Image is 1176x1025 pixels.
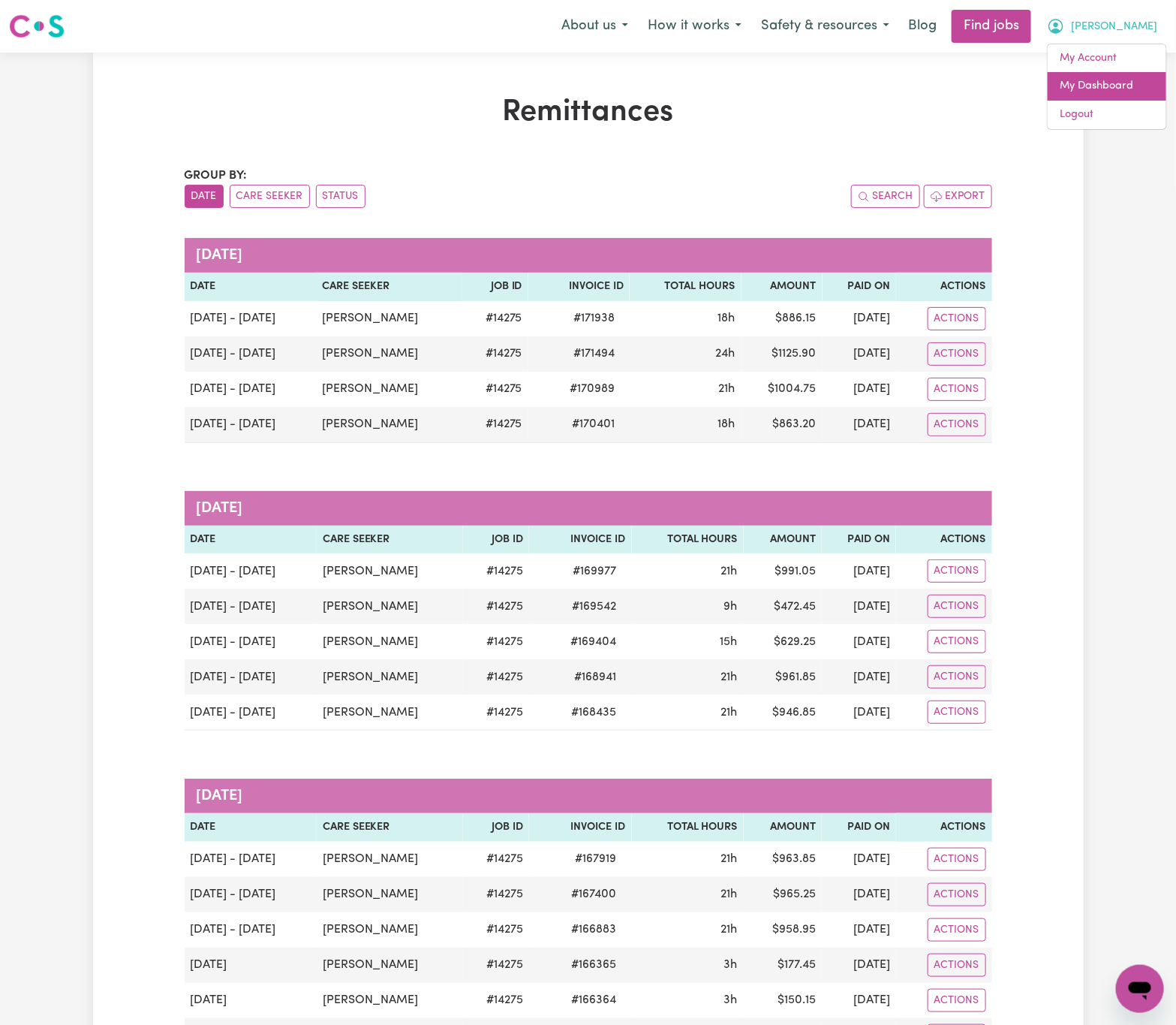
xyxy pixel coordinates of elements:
[744,813,822,842] th: Amount
[463,948,529,983] td: # 14275
[317,842,463,877] td: [PERSON_NAME]
[185,491,992,526] caption: [DATE]
[564,345,624,363] span: # 171494
[720,636,738,648] span: 15 hours
[462,301,528,336] td: # 14275
[185,983,317,1018] td: [DATE]
[230,185,310,208] button: sort invoices by care seeker
[822,948,896,983] td: [DATE]
[744,624,822,659] td: $ 629.25
[316,301,462,336] td: [PERSON_NAME]
[9,13,65,40] img: Careseekers logo
[822,983,896,1018] td: [DATE]
[928,954,986,977] button: Actions
[317,553,463,589] td: [PERSON_NAME]
[741,273,823,301] th: Amount
[185,273,317,301] th: Date
[185,95,992,131] h1: Remittances
[744,842,822,877] td: $ 963.85
[741,407,823,443] td: $ 863.20
[823,336,897,372] td: [DATE]
[851,185,920,208] button: Search
[822,912,896,948] td: [DATE]
[563,704,626,722] span: # 168435
[896,526,991,554] th: Actions
[566,668,626,686] span: # 168941
[185,336,317,372] td: [DATE] - [DATE]
[185,779,992,813] caption: [DATE]
[185,813,317,842] th: Date
[822,842,896,877] td: [DATE]
[185,553,317,589] td: [DATE] - [DATE]
[564,562,626,580] span: # 169977
[928,665,986,689] button: Actions
[185,238,992,273] caption: [DATE]
[463,813,529,842] th: Job ID
[741,372,823,407] td: $ 1004.75
[928,989,986,1012] button: Actions
[721,707,738,719] span: 21 hours
[316,336,462,372] td: [PERSON_NAME]
[317,526,463,554] th: Care Seeker
[928,342,986,366] button: Actions
[317,877,463,912] td: [PERSON_NAME]
[316,407,462,443] td: [PERSON_NAME]
[928,630,986,653] button: Actions
[463,983,529,1018] td: # 14275
[822,695,896,731] td: [DATE]
[563,921,626,939] span: # 166883
[316,185,365,208] button: sort invoices by paid status
[924,185,992,208] button: Export
[744,553,822,589] td: $ 991.05
[823,407,897,443] td: [DATE]
[744,983,822,1018] td: $ 150.15
[317,624,463,659] td: [PERSON_NAME]
[719,383,735,395] span: 21 hours
[185,301,317,336] td: [DATE] - [DATE]
[721,671,738,683] span: 21 hours
[463,842,529,877] td: # 14275
[317,912,463,948] td: [PERSON_NAME]
[463,553,529,589] td: # 14275
[751,11,899,42] button: Safety & resources
[823,301,897,336] td: [DATE]
[899,10,946,43] a: Blog
[563,415,624,433] span: # 170401
[718,312,735,324] span: 18 hours
[928,307,986,330] button: Actions
[823,372,897,407] td: [DATE]
[185,407,317,443] td: [DATE] - [DATE]
[185,912,317,948] td: [DATE] - [DATE]
[721,565,738,577] span: 21 hours
[185,695,317,731] td: [DATE] - [DATE]
[185,842,317,877] td: [DATE] - [DATE]
[1116,965,1164,1013] iframe: Button to launch messaging window
[564,309,624,327] span: # 171938
[317,659,463,695] td: [PERSON_NAME]
[463,624,529,659] td: # 14275
[896,813,991,842] th: Actions
[463,912,529,948] td: # 14275
[928,918,986,942] button: Actions
[632,526,744,554] th: Total Hours
[462,273,528,301] th: Job ID
[463,589,529,624] td: # 14275
[744,912,822,948] td: $ 958.95
[462,336,528,372] td: # 14275
[716,348,735,360] span: 24 hours
[463,526,529,554] th: Job ID
[744,526,822,554] th: Amount
[462,407,528,443] td: # 14275
[744,877,822,912] td: $ 965.25
[724,959,738,971] span: 3 hours
[564,598,626,616] span: # 169542
[638,11,751,42] button: How it works
[529,813,632,842] th: Invoice ID
[724,601,738,613] span: 9 hours
[822,877,896,912] td: [DATE]
[317,983,463,1018] td: [PERSON_NAME]
[185,170,248,182] span: Group by:
[462,372,528,407] td: # 14275
[741,336,823,372] td: $ 1125.90
[185,948,317,983] td: [DATE]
